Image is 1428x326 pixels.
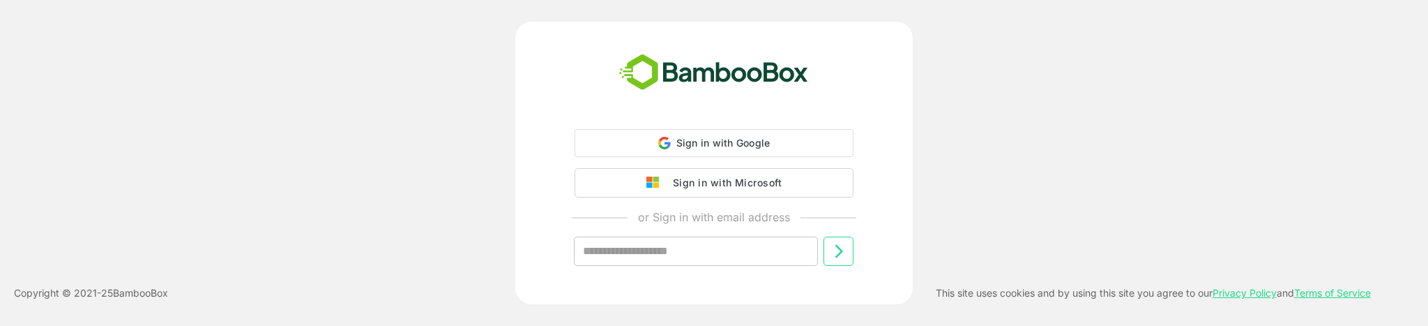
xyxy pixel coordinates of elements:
[612,50,816,96] img: bamboobox
[14,285,168,302] p: Copyright © 2021- 25 BambooBox
[646,177,666,189] img: google
[575,129,853,157] div: Sign in with Google
[1213,287,1277,299] a: Privacy Policy
[1294,287,1371,299] a: Terms of Service
[638,209,790,225] p: or Sign in with email address
[575,168,853,198] button: Sign in with Microsoft
[676,137,770,149] span: Sign in with Google
[666,174,782,192] div: Sign in with Microsoft
[936,285,1371,302] p: This site uses cookies and by using this site you agree to our and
